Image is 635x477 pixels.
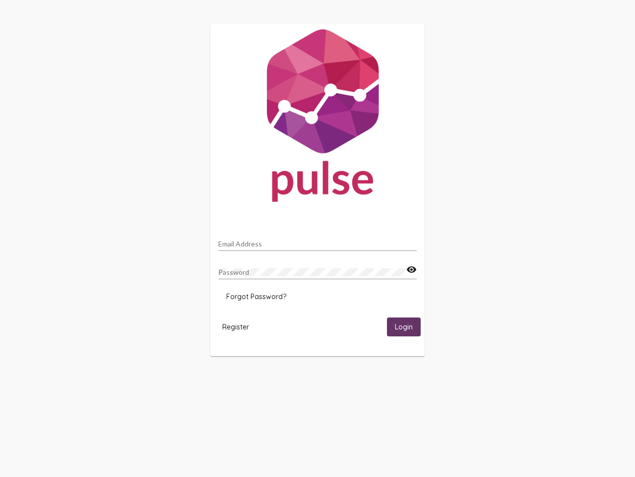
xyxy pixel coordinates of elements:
[387,318,421,336] button: Login
[218,288,294,306] button: Forgot Password?
[214,318,257,336] button: Register
[210,24,425,212] img: Pulse For Good Logo
[226,292,286,301] span: Forgot Password?
[406,264,417,276] mat-icon: visibility
[222,322,249,331] span: Register
[395,323,413,332] span: Login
